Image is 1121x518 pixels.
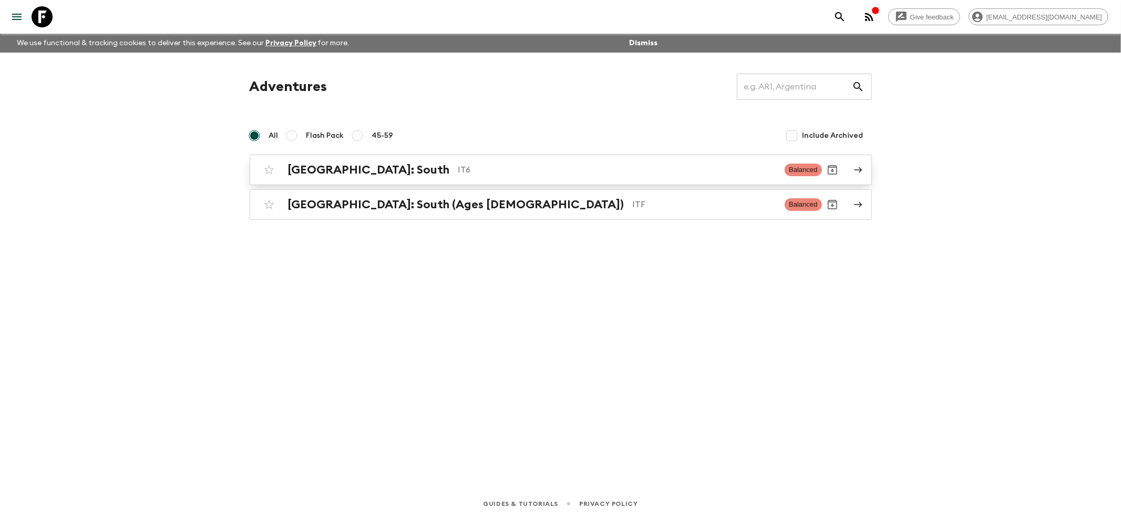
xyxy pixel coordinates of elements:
[579,498,637,510] a: Privacy Policy
[372,130,394,141] span: 45-59
[288,198,624,211] h2: [GEOGRAPHIC_DATA]: South (Ages [DEMOGRAPHIC_DATA])
[250,189,872,220] a: [GEOGRAPHIC_DATA]: South (Ages [DEMOGRAPHIC_DATA])ITFBalancedArchive
[288,163,450,177] h2: [GEOGRAPHIC_DATA]: South
[306,130,344,141] span: Flash Pack
[904,13,960,21] span: Give feedback
[626,36,660,50] button: Dismiss
[822,194,843,215] button: Archive
[265,39,316,47] a: Privacy Policy
[6,6,27,27] button: menu
[737,72,852,101] input: e.g. AR1, Argentina
[785,164,821,176] span: Balanced
[829,6,850,27] button: search adventures
[250,155,872,185] a: [GEOGRAPHIC_DATA]: SouthIT6BalancedArchive
[633,198,777,211] p: ITF
[483,498,558,510] a: Guides & Tutorials
[785,198,821,211] span: Balanced
[269,130,279,141] span: All
[888,8,960,25] a: Give feedback
[969,8,1108,25] div: [EMAIL_ADDRESS][DOMAIN_NAME]
[458,164,777,176] p: IT6
[981,13,1108,21] span: [EMAIL_ADDRESS][DOMAIN_NAME]
[250,76,327,97] h1: Adventures
[822,159,843,180] button: Archive
[803,130,863,141] span: Include Archived
[13,34,354,53] p: We use functional & tracking cookies to deliver this experience. See our for more.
